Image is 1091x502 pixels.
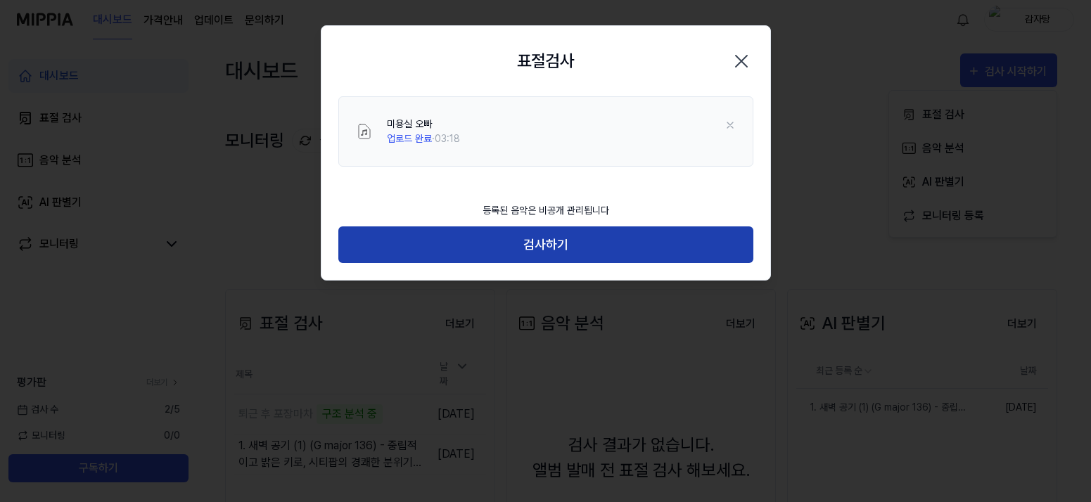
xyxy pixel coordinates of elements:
div: · 03:18 [387,131,460,146]
img: File Select [356,123,373,140]
div: 등록된 음악은 비공개 관리됩니다 [474,195,618,226]
div: 미용실 오빠 [387,117,460,131]
span: 업로드 완료 [387,133,432,144]
button: 검사하기 [338,226,753,264]
h2: 표절검사 [517,49,575,74]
